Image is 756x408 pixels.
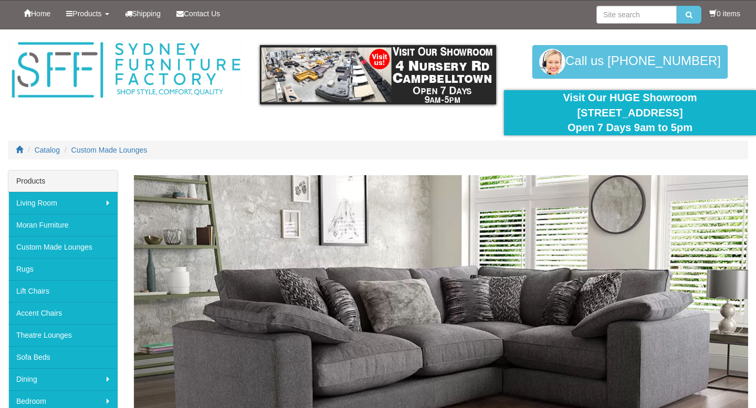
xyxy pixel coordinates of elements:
a: Products [58,1,117,27]
a: Catalog [35,146,60,154]
span: Shipping [132,9,161,18]
a: Custom Made Lounges [71,146,148,154]
div: Products [8,170,118,192]
a: Rugs [8,258,118,280]
input: Site search [596,6,677,24]
a: Contact Us [169,1,228,27]
span: Products [72,9,101,18]
a: Home [16,1,58,27]
a: Living Room [8,192,118,214]
img: Sydney Furniture Factory [8,40,244,101]
a: Moran Furniture [8,214,118,236]
img: showroom.gif [260,45,496,104]
a: Custom Made Lounges [8,236,118,258]
a: Lift Chairs [8,280,118,302]
a: Shipping [117,1,169,27]
a: Sofa Beds [8,346,118,368]
div: Visit Our HUGE Showroom [STREET_ADDRESS] Open 7 Days 9am to 5pm [512,90,748,135]
a: Theatre Lounges [8,324,118,346]
a: Accent Chairs [8,302,118,324]
a: Dining [8,368,118,390]
span: Contact Us [184,9,220,18]
span: Home [31,9,50,18]
li: 0 items [709,8,740,19]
